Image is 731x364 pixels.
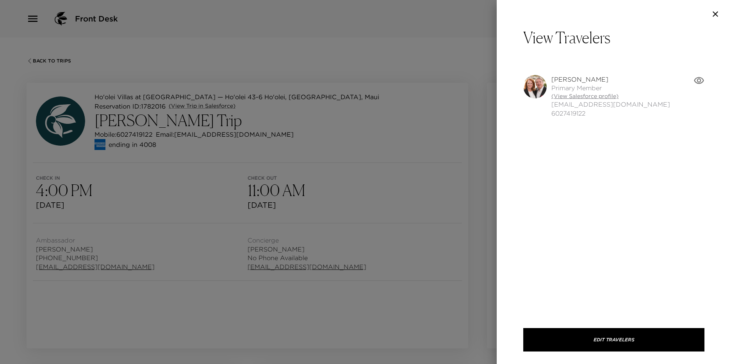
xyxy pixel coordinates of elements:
button: Edit Travelers [523,328,704,352]
a: (View Salesforce profile) [551,93,670,100]
span: [PERSON_NAME] [551,75,670,84]
span: 6027419122 [551,109,670,118]
span: [EMAIL_ADDRESS][DOMAIN_NAME] [551,100,670,109]
img: Z [523,75,547,98]
span: Primary Member [551,84,670,92]
p: View Travelers [523,28,704,47]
